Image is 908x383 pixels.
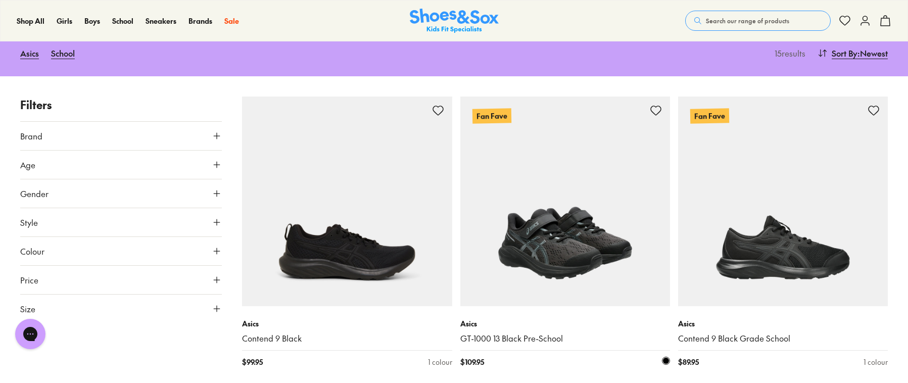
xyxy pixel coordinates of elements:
a: Contend 9 Black Grade School [678,333,888,344]
a: Asics [20,42,39,64]
p: Fan Fave [690,108,729,123]
button: Price [20,266,222,294]
a: Girls [57,16,72,26]
p: Filters [20,97,222,113]
a: GT-1000 13 Black Pre-School [460,333,670,344]
a: Shoes & Sox [410,9,499,33]
a: Fan Fave [460,97,670,306]
a: Fan Fave [678,97,888,306]
p: Fan Fave [472,109,511,123]
button: Sort By:Newest [818,42,888,64]
p: Asics [460,318,670,329]
iframe: Gorgias live chat messenger [10,315,51,353]
span: Sort By [832,47,857,59]
p: Asics [678,318,888,329]
span: Price [20,274,38,286]
p: Asics [242,318,452,329]
a: Contend 9 Black [242,333,452,344]
span: Colour [20,245,44,257]
span: : Newest [857,47,888,59]
button: Brand [20,122,222,150]
button: Search our range of products [685,11,831,31]
p: 15 results [771,47,805,59]
span: Gender [20,187,49,200]
button: Colour [20,237,222,265]
span: Brand [20,130,42,142]
a: Boys [84,16,100,26]
div: 1 colour [864,357,888,367]
a: School [112,16,133,26]
a: Sale [224,16,239,26]
button: Size [20,295,222,323]
span: Style [20,216,38,228]
a: Sneakers [146,16,176,26]
a: Shop All [17,16,44,26]
button: Age [20,151,222,179]
span: Search our range of products [706,16,789,25]
span: Size [20,303,35,315]
img: SNS_Logo_Responsive.svg [410,9,499,33]
div: 1 colour [428,357,452,367]
span: Age [20,159,35,171]
a: Brands [188,16,212,26]
a: School [51,42,75,64]
button: Gender [20,179,222,208]
span: $ 99.95 [242,357,263,367]
span: $ 89.95 [678,357,699,367]
span: $ 109.95 [460,357,484,367]
button: Style [20,208,222,236]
